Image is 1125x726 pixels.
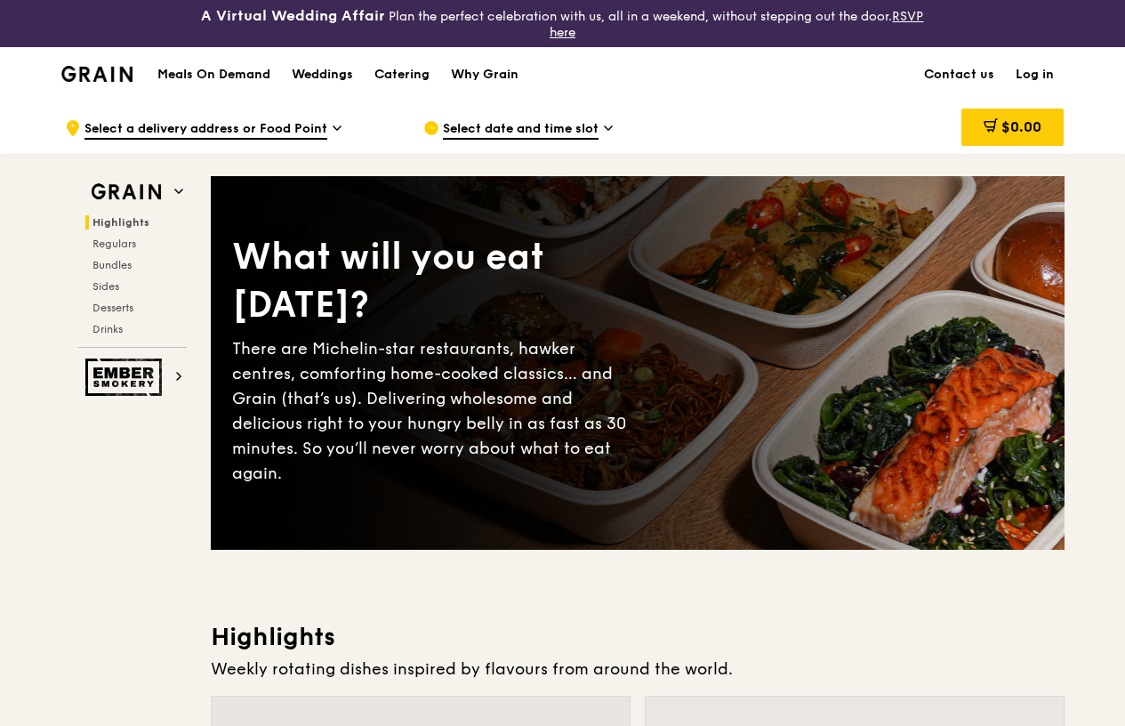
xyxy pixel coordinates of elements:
img: Ember Smokery web logo [85,359,167,396]
div: Why Grain [451,48,518,101]
div: Weekly rotating dishes inspired by flavours from around the world. [211,657,1065,682]
div: There are Michelin-star restaurants, hawker centres, comforting home-cooked classics… and Grain (... [232,336,638,486]
div: Weddings [292,48,353,101]
span: Desserts [92,302,133,314]
span: Regulars [92,238,136,250]
img: Grain [61,66,133,82]
div: What will you eat [DATE]? [232,233,638,329]
a: Weddings [281,48,364,101]
a: RSVP here [550,9,924,40]
span: Select a delivery address or Food Point [84,120,327,140]
span: Highlights [92,216,149,229]
span: Bundles [92,259,132,271]
a: GrainGrain [61,46,133,100]
a: Why Grain [440,48,529,101]
a: Log in [1005,48,1065,101]
span: Sides [92,280,119,293]
div: Plan the perfect celebration with us, all in a weekend, without stepping out the door. [188,7,937,40]
div: Catering [374,48,430,101]
h3: Highlights [211,621,1065,653]
span: Drinks [92,323,123,335]
a: Contact us [913,48,1005,101]
h3: A Virtual Wedding Affair [201,7,385,25]
span: Select date and time slot [443,120,599,140]
span: $0.00 [1001,118,1041,135]
img: Grain web logo [85,176,167,208]
a: Catering [364,48,440,101]
h1: Meals On Demand [157,66,270,84]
